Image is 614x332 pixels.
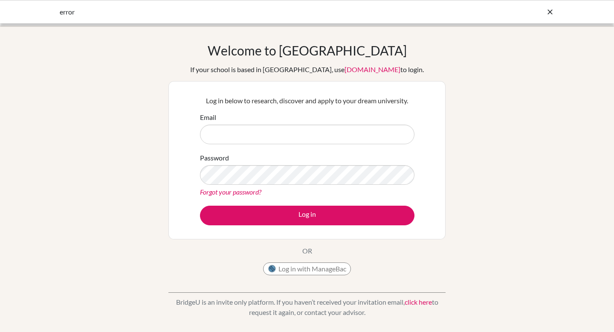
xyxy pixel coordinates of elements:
[60,7,426,17] div: error
[168,297,446,317] p: BridgeU is an invite only platform. If you haven’t received your invitation email, to request it ...
[200,153,229,163] label: Password
[302,246,312,256] p: OR
[200,112,216,122] label: Email
[263,262,351,275] button: Log in with ManageBac
[405,298,432,306] a: click here
[200,206,414,225] button: Log in
[200,96,414,106] p: Log in below to research, discover and apply to your dream university.
[190,64,424,75] div: If your school is based in [GEOGRAPHIC_DATA], use to login.
[345,65,400,73] a: [DOMAIN_NAME]
[200,188,261,196] a: Forgot your password?
[208,43,407,58] h1: Welcome to [GEOGRAPHIC_DATA]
